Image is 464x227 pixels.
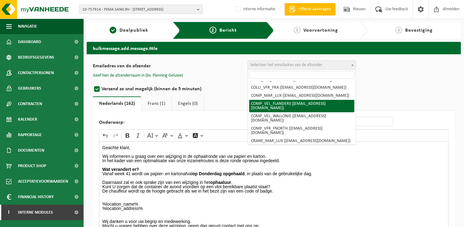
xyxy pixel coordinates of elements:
button: 10-757914 - PEMA SANG BV - [STREET_ADDRESS] [79,5,203,14]
span: Kalender [18,112,37,127]
p: De chauffeur wordt op de hoogte gebracht als we in het bezit zijn van een code of badge. [102,189,445,193]
strong: Wat verandert er? [102,167,139,172]
li: COMP_VFR_FNORTH ([EMAIL_ADDRESS][DOMAIN_NAME]) [249,125,354,137]
span: Interne modules [18,205,53,220]
span: Selecteer het emailadres van de afzender [250,63,323,67]
li: COMP_VEL_WALLONIE ([EMAIL_ADDRESS][DOMAIN_NAME]) [249,112,354,125]
p: Wij informeren u graag over een wijziging in de ophaalronde van uw papier en karton. [102,154,445,158]
li: CRANE_MAR_LUX ([EMAIL_ADDRESS][DOMAIN_NAME]) [249,137,354,145]
li: COMP_VEL_FLANDERS ([EMAIL_ADDRESS][DOMAIN_NAME]) [249,100,354,112]
span: Rapportage [18,127,42,143]
strong: ophaaluur [210,180,231,185]
p: In het kader van een optimalisatie van onze inzamelroutes is deze ronde opnieuw ingedeeld. [102,158,445,163]
a: Offerte aanvragen [284,3,336,16]
span: I [6,205,12,220]
span: 3 [294,27,301,33]
span: 10-757914 - PEMA SANG BV - [STREET_ADDRESS] [82,5,194,14]
p: Kunt U zorgen dat de container de avond voordien op een vlot bereikbare plaatst staat? [102,185,445,189]
span: Contactpersonen [18,65,54,81]
a: Engels (0) [172,96,204,111]
label: Onderwerp: [99,120,254,126]
span: Dashboard [18,34,41,50]
h2: bulkmessage.add.message.title [87,42,461,54]
label: Verzend zo snel mogelijk (binnen de 5 minuten) [93,85,248,93]
button: Geef hier de afzendernaam in (bv. Planning Geluwe) [93,73,183,78]
p: %location_name% %location_address% [102,202,445,215]
span: 1 [110,27,116,33]
p: Wij danken u voor uw begrip en medewerking. [102,219,445,224]
span: 4 [395,27,402,33]
span: Documenten [18,143,44,158]
li: COMP_MAR_LUX ([EMAIL_ADDRESS][DOMAIN_NAME]) [249,92,354,100]
span: Bedrijfsgegevens [18,50,54,65]
span: 2 [210,27,216,33]
span: Financial History [18,189,54,205]
span: Contracten [18,96,42,112]
a: Nederlands (162) [93,96,141,111]
span: Offerte aanvragen [297,6,332,12]
span: Acceptatievoorwaarden [18,174,68,189]
label: Interne informatie [234,5,275,14]
span: Navigatie [18,19,37,34]
li: COLLI_VFR_FRA ([EMAIL_ADDRESS][DOMAIN_NAME]) [249,84,354,92]
p: Vanaf week 41 wordt uw papier- en kartonafval , in plaats van de gebruikelijke dag. [102,167,445,176]
div: Editor toolbar [99,130,448,141]
p: Geachte klant, [102,145,445,150]
strong: op Donderdag opgehaald [192,171,245,176]
span: Product Shop [18,158,46,174]
p: Daarnaast zal er ook sprake zijn van een wijziging in het . [102,180,445,185]
label: Emailadres van de afzender [93,64,248,70]
span: Bericht [219,28,237,33]
span: Doelpubliek [119,28,148,33]
span: Gebruikers [18,81,41,96]
span: Voorvertoning [304,28,338,33]
a: Frans (1) [141,96,171,111]
span: Bevestiging [405,28,433,33]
